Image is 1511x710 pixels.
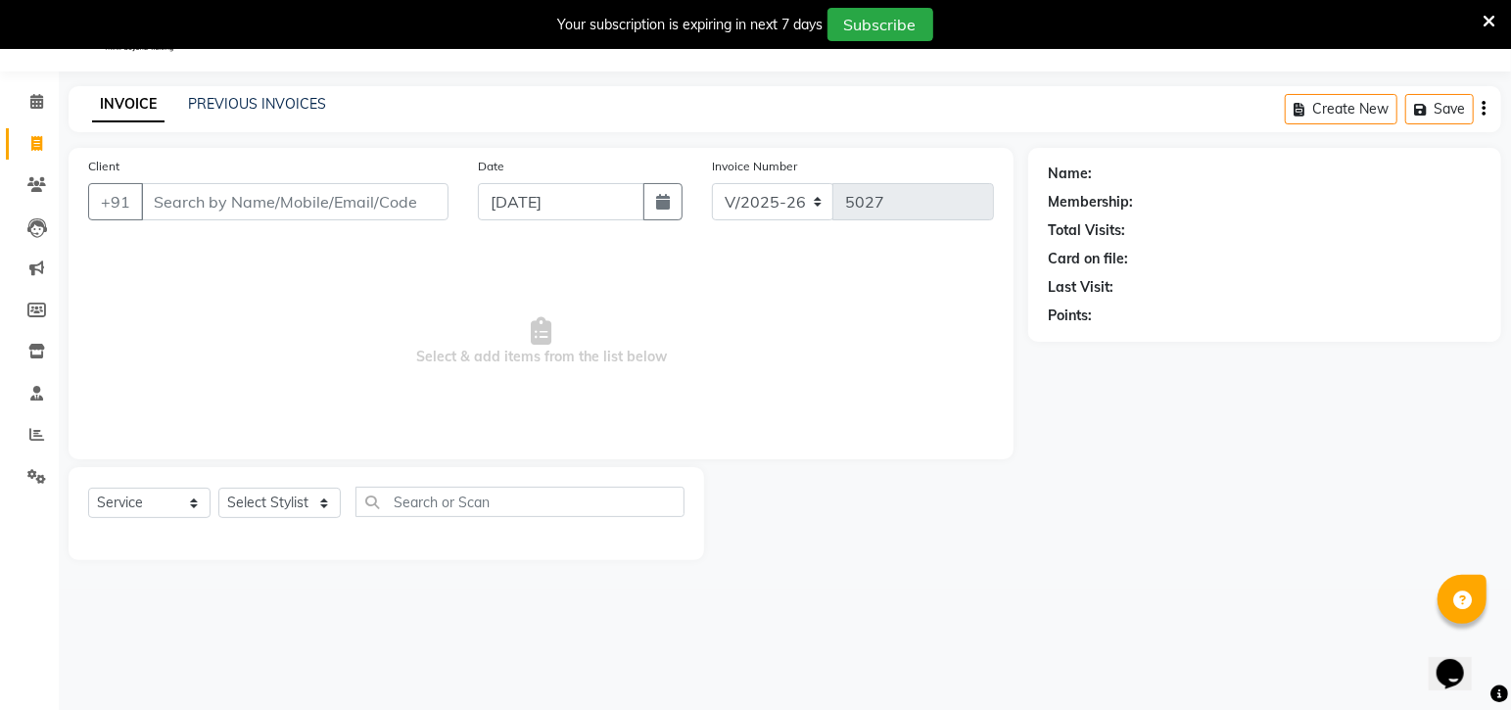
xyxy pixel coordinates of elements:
[1405,94,1474,124] button: Save
[1285,94,1397,124] button: Create New
[1048,277,1113,298] div: Last Visit:
[827,8,933,41] button: Subscribe
[88,244,994,440] span: Select & add items from the list below
[188,95,326,113] a: PREVIOUS INVOICES
[1048,192,1133,213] div: Membership:
[1429,632,1491,690] iframe: chat widget
[88,183,143,220] button: +91
[141,183,449,220] input: Search by Name/Mobile/Email/Code
[1048,164,1092,184] div: Name:
[1048,220,1125,241] div: Total Visits:
[88,158,119,175] label: Client
[558,15,824,35] div: Your subscription is expiring in next 7 days
[355,487,685,517] input: Search or Scan
[1048,249,1128,269] div: Card on file:
[92,87,165,122] a: INVOICE
[1048,306,1092,326] div: Points:
[478,158,504,175] label: Date
[712,158,797,175] label: Invoice Number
